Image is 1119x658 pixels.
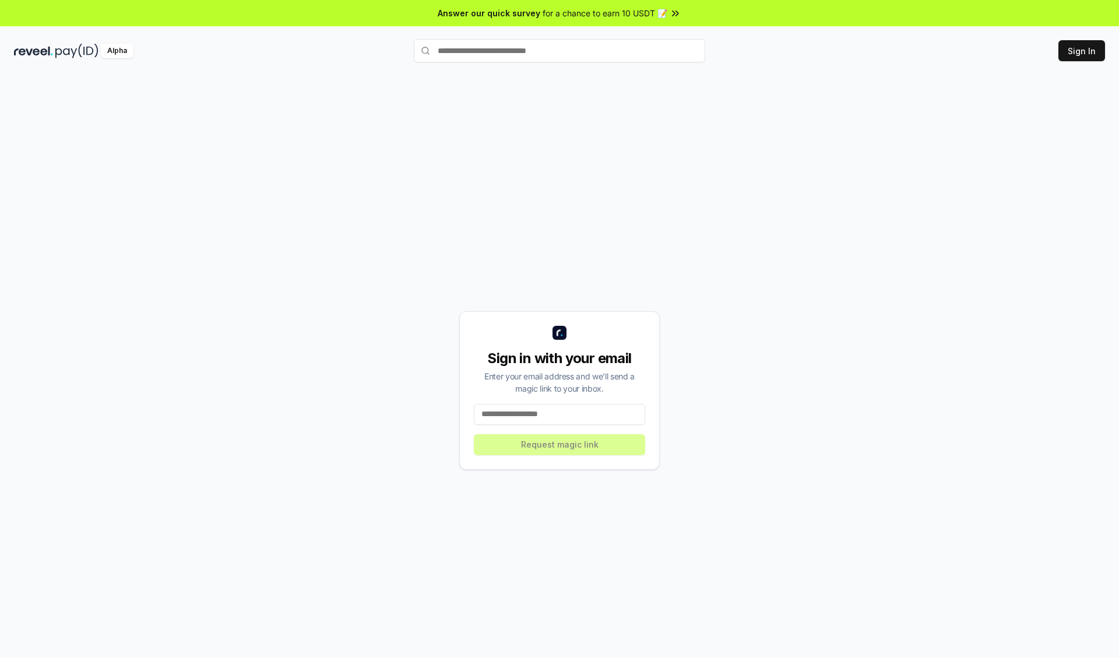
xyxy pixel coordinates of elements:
span: Answer our quick survey [438,7,540,19]
img: pay_id [55,44,98,58]
span: for a chance to earn 10 USDT 📝 [543,7,667,19]
button: Sign In [1058,40,1105,61]
div: Enter your email address and we’ll send a magic link to your inbox. [474,370,645,395]
img: logo_small [553,326,566,340]
div: Alpha [101,44,133,58]
img: reveel_dark [14,44,53,58]
div: Sign in with your email [474,349,645,368]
